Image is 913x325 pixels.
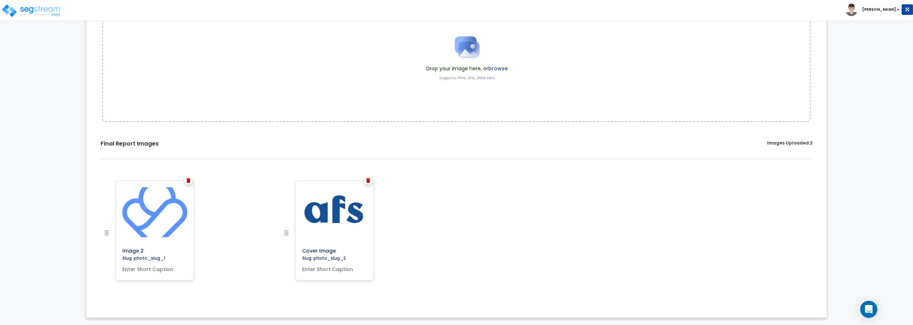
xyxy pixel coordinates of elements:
[102,229,111,237] img: drag handle
[101,140,159,148] label: Final Report Images
[299,263,370,273] input: Enter Short Caption
[119,263,190,273] input: Enter Short Caption
[187,178,190,183] img: Trash Icon
[282,229,291,237] img: drag handle
[767,140,812,148] label: Images Uploaded:
[439,76,495,81] label: Supports: PNG, JPG, JPEG, HEIC
[119,255,168,261] label: Slug: photo_slug_1
[1,4,62,18] img: logo_pro_r.png
[426,65,508,72] span: Drop your image here, or
[488,65,508,72] label: browse
[862,7,896,12] b: [PERSON_NAME]
[299,255,349,261] label: Slug: photo_slug_2
[860,301,877,318] div: Open Intercom Messenger
[845,4,858,16] img: avatar.png
[366,178,370,183] img: Trash Icon
[449,29,485,65] img: Upload Icon
[810,140,812,146] span: 2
